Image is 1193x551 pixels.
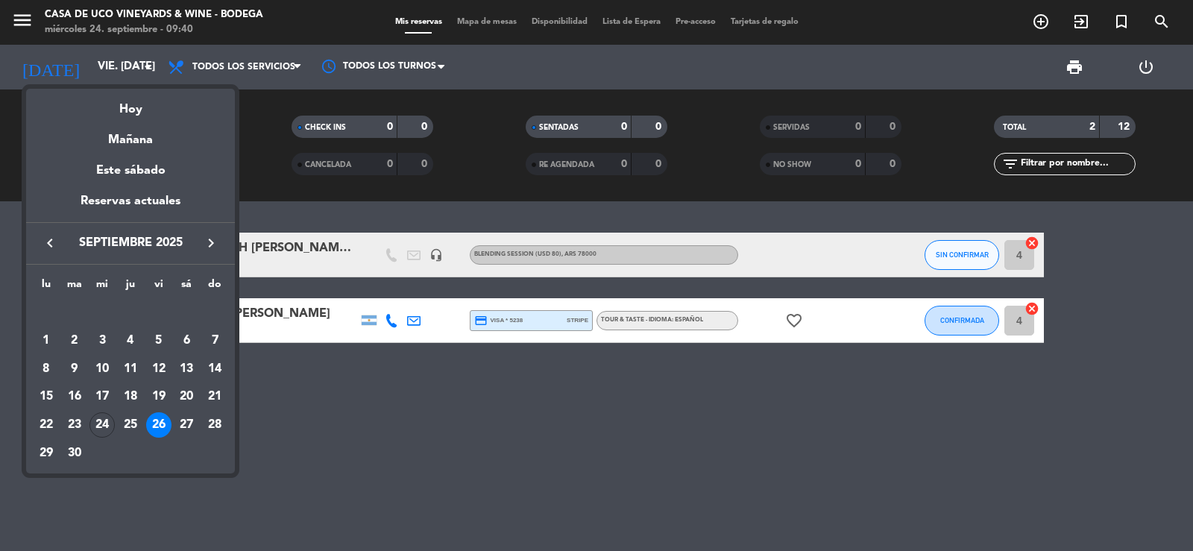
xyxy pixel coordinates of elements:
th: jueves [116,276,145,299]
td: 29 de septiembre de 2025 [32,439,60,467]
div: 20 [174,384,199,409]
div: 24 [89,412,115,438]
td: 15 de septiembre de 2025 [32,382,60,411]
th: domingo [201,276,229,299]
td: 24 de septiembre de 2025 [88,411,116,439]
div: 11 [118,356,143,382]
div: 16 [62,384,87,409]
td: 2 de septiembre de 2025 [60,327,89,355]
div: 10 [89,356,115,382]
td: 10 de septiembre de 2025 [88,355,116,383]
div: Hoy [26,89,235,119]
div: 8 [34,356,59,382]
td: 28 de septiembre de 2025 [201,411,229,439]
span: septiembre 2025 [63,233,198,253]
div: 9 [62,356,87,382]
td: 5 de septiembre de 2025 [145,327,173,355]
td: 7 de septiembre de 2025 [201,327,229,355]
td: 9 de septiembre de 2025 [60,355,89,383]
div: 6 [174,328,199,353]
td: 20 de septiembre de 2025 [173,382,201,411]
div: 27 [174,412,199,438]
td: 8 de septiembre de 2025 [32,355,60,383]
div: 29 [34,441,59,466]
td: 23 de septiembre de 2025 [60,411,89,439]
td: 1 de septiembre de 2025 [32,327,60,355]
td: 13 de septiembre de 2025 [173,355,201,383]
div: 7 [202,328,227,353]
div: 25 [118,412,143,438]
td: SEP. [32,298,229,327]
td: 6 de septiembre de 2025 [173,327,201,355]
td: 11 de septiembre de 2025 [116,355,145,383]
td: 16 de septiembre de 2025 [60,382,89,411]
div: Este sábado [26,150,235,192]
td: 25 de septiembre de 2025 [116,411,145,439]
div: 23 [62,412,87,438]
button: keyboard_arrow_left [37,233,63,253]
td: 19 de septiembre de 2025 [145,382,173,411]
td: 21 de septiembre de 2025 [201,382,229,411]
div: 18 [118,384,143,409]
button: keyboard_arrow_right [198,233,224,253]
div: 4 [118,328,143,353]
div: 13 [174,356,199,382]
td: 14 de septiembre de 2025 [201,355,229,383]
div: 30 [62,441,87,466]
div: 3 [89,328,115,353]
td: 30 de septiembre de 2025 [60,439,89,467]
th: martes [60,276,89,299]
div: 17 [89,384,115,409]
div: 2 [62,328,87,353]
div: 21 [202,384,227,409]
div: 12 [146,356,171,382]
div: 5 [146,328,171,353]
th: viernes [145,276,173,299]
div: 22 [34,412,59,438]
i: keyboard_arrow_right [202,234,220,252]
td: 22 de septiembre de 2025 [32,411,60,439]
th: lunes [32,276,60,299]
th: miércoles [88,276,116,299]
div: 19 [146,384,171,409]
i: keyboard_arrow_left [41,234,59,252]
div: Mañana [26,119,235,150]
td: 12 de septiembre de 2025 [145,355,173,383]
div: 26 [146,412,171,438]
td: 27 de septiembre de 2025 [173,411,201,439]
td: 3 de septiembre de 2025 [88,327,116,355]
div: 14 [202,356,227,382]
td: 26 de septiembre de 2025 [145,411,173,439]
td: 18 de septiembre de 2025 [116,382,145,411]
th: sábado [173,276,201,299]
div: 15 [34,384,59,409]
div: Reservas actuales [26,192,235,222]
div: 28 [202,412,227,438]
td: 4 de septiembre de 2025 [116,327,145,355]
div: 1 [34,328,59,353]
td: 17 de septiembre de 2025 [88,382,116,411]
